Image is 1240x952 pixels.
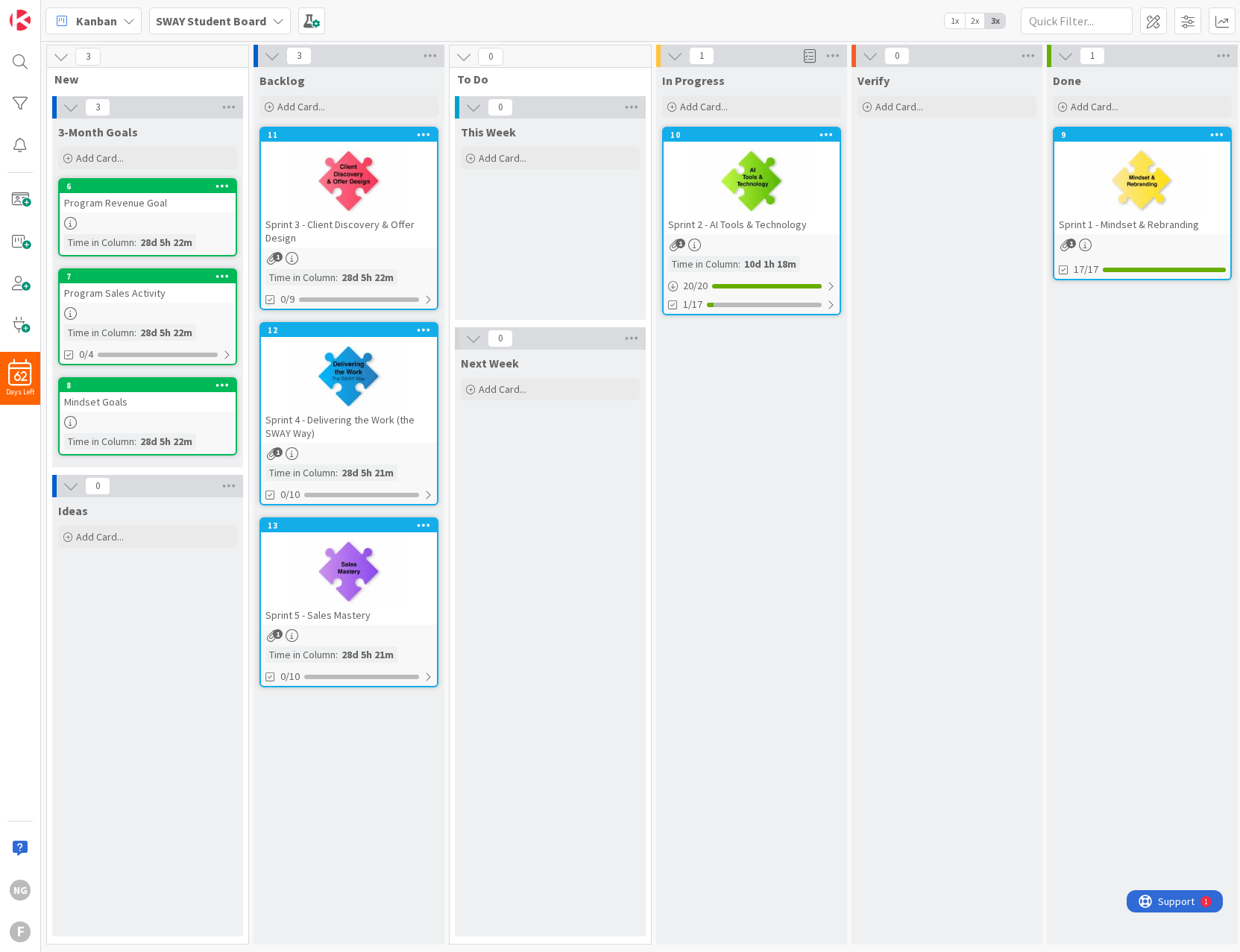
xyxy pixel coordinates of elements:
[60,270,236,283] div: 7
[261,519,437,532] div: 13
[268,325,437,335] div: 12
[134,234,136,250] span: :
[31,2,68,20] span: Support
[10,880,31,901] div: NG
[664,128,840,234] div: 10Sprint 2 - AI Tools & Technology
[338,646,397,663] div: 28d 5h 21m
[60,180,236,212] div: 6Program Revenue Goal
[54,72,230,86] span: New
[277,100,325,113] span: Add Card...
[64,324,134,341] div: Time in Column
[1054,128,1230,142] div: 9
[60,193,236,212] div: Program Revenue Goal
[66,380,236,391] div: 8
[10,921,31,942] div: F
[261,605,437,625] div: Sprint 5 - Sales Mastery
[261,215,437,248] div: Sprint 3 - Client Discovery & Offer Design
[479,151,526,165] span: Add Card...
[461,124,516,139] span: This Week
[76,12,117,30] span: Kanban
[60,392,236,412] div: Mindset Goals
[60,283,236,303] div: Program Sales Activity
[488,98,513,116] span: 0
[76,151,124,165] span: Add Card...
[265,269,336,286] div: Time in Column
[479,382,526,396] span: Add Card...
[60,180,236,193] div: 6
[261,519,437,625] div: 13Sprint 5 - Sales Mastery
[683,297,702,312] span: 1/17
[670,130,840,140] div: 10
[478,48,503,66] span: 0
[1074,262,1098,277] span: 17/17
[134,324,136,341] span: :
[884,47,910,65] span: 0
[457,72,632,86] span: To Do
[76,530,124,543] span: Add Card...
[689,47,714,65] span: 1
[1080,47,1105,65] span: 1
[261,324,437,337] div: 12
[85,477,110,495] span: 0
[668,256,738,272] div: Time in Column
[273,447,283,457] span: 1
[261,128,437,142] div: 11
[680,100,728,113] span: Add Card...
[945,13,965,28] span: 1x
[280,669,300,684] span: 0/10
[1021,7,1133,34] input: Quick Filter...
[75,48,101,66] span: 3
[664,128,840,142] div: 10
[965,13,985,28] span: 2x
[662,73,725,88] span: In Progress
[985,13,1005,28] span: 3x
[60,379,236,412] div: 8Mindset Goals
[488,330,513,347] span: 0
[338,269,397,286] div: 28d 5h 22m
[676,239,685,248] span: 1
[1066,239,1076,248] span: 1
[265,464,336,481] div: Time in Column
[268,520,437,531] div: 13
[1054,215,1230,234] div: Sprint 1 - Mindset & Rebranding
[136,433,196,450] div: 28d 5h 22m
[273,252,283,262] span: 1
[265,646,336,663] div: Time in Column
[875,100,923,113] span: Add Card...
[664,215,840,234] div: Sprint 2 - AI Tools & Technology
[261,128,437,248] div: 11Sprint 3 - Client Discovery & Offer Design
[336,646,338,663] span: :
[60,379,236,392] div: 8
[64,234,134,250] div: Time in Column
[259,73,305,88] span: Backlog
[683,278,708,294] span: 20 / 20
[66,181,236,192] div: 6
[664,277,840,295] div: 20/20
[85,98,110,116] span: 3
[78,6,81,18] div: 1
[66,271,236,282] div: 7
[273,629,283,639] span: 1
[286,47,312,65] span: 3
[461,356,519,371] span: Next Week
[336,269,338,286] span: :
[58,503,88,518] span: Ideas
[280,291,295,307] span: 0/9
[136,234,196,250] div: 28d 5h 22m
[338,464,397,481] div: 28d 5h 21m
[10,10,31,31] img: Visit kanbanzone.com
[58,124,138,139] span: 3-Month Goals
[336,464,338,481] span: :
[740,256,800,272] div: 10d 1h 18m
[1054,128,1230,234] div: 9Sprint 1 - Mindset & Rebranding
[134,433,136,450] span: :
[280,487,300,502] span: 0/10
[261,324,437,443] div: 12Sprint 4 - Delivering the Work (the SWAY Way)
[261,410,437,443] div: Sprint 4 - Delivering the Work (the SWAY Way)
[60,270,236,303] div: 7Program Sales Activity
[136,324,196,341] div: 28d 5h 22m
[268,130,437,140] div: 11
[156,13,266,28] b: SWAY Student Board
[13,371,28,382] span: 62
[738,256,740,272] span: :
